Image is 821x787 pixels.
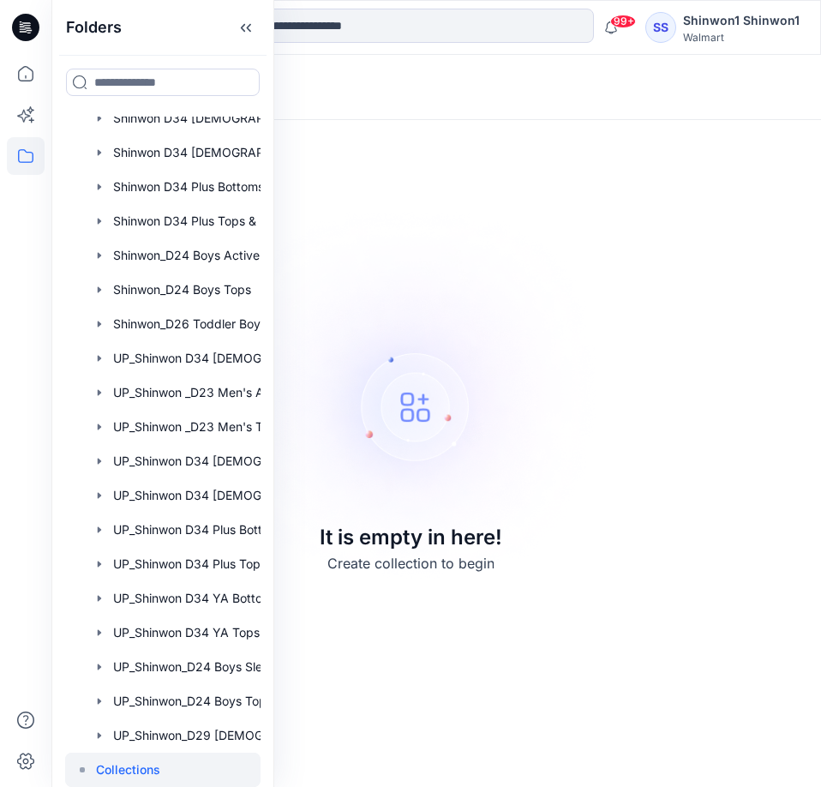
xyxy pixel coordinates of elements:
p: It is empty in here! [320,522,502,553]
span: 99+ [610,15,636,28]
div: Walmart [683,31,800,44]
div: SS [645,12,676,43]
img: Empty collections page [206,188,616,599]
p: Create collection to begin [327,553,494,574]
p: Collections [96,760,160,780]
div: Shinwon1 Shinwon1 [683,10,800,31]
